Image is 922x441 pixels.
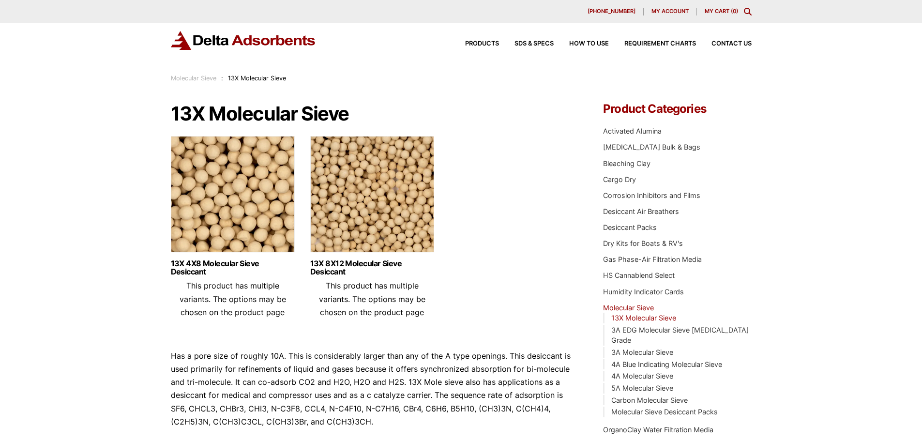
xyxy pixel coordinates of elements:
span: 0 [733,8,736,15]
span: 13X Molecular Sieve [228,75,286,82]
a: 5A Molecular Sieve [611,384,673,392]
a: Activated Alumina [603,127,662,135]
span: Requirement Charts [624,41,696,47]
span: SDS & SPECS [514,41,554,47]
a: Carbon Molecular Sieve [611,396,688,404]
a: 13X Molecular Sieve [611,314,676,322]
a: 4A Blue Indicating Molecular Sieve [611,360,722,368]
a: Contact Us [696,41,752,47]
h4: Product Categories [603,103,751,115]
a: Desiccant Air Breathers [603,207,679,215]
a: Molecular Sieve [171,75,216,82]
a: SDS & SPECS [499,41,554,47]
a: 3A EDG Molecular Sieve [MEDICAL_DATA] Grade [611,326,749,345]
a: Desiccant Packs [603,223,657,231]
span: Contact Us [711,41,752,47]
h1: 13X Molecular Sieve [171,103,574,124]
a: HS Cannablend Select [603,271,675,279]
span: My account [651,9,689,14]
a: 4A Molecular Sieve [611,372,673,380]
a: Gas Phase-Air Filtration Media [603,255,702,263]
span: This product has multiple variants. The options may be chosen on the product page [180,281,286,317]
a: [PHONE_NUMBER] [580,8,644,15]
a: 13X 4X8 Molecular Sieve Desiccant [171,259,295,276]
span: This product has multiple variants. The options may be chosen on the product page [319,281,425,317]
a: OrganoClay Water Filtration Media [603,426,713,434]
span: [PHONE_NUMBER] [588,9,635,14]
a: My Cart (0) [705,8,738,15]
a: Products [450,41,499,47]
a: Cargo Dry [603,175,636,183]
a: Dry Kits for Boats & RV's [603,239,683,247]
a: Bleaching Clay [603,159,650,167]
span: : [221,75,223,82]
span: How to Use [569,41,609,47]
a: Humidity Indicator Cards [603,288,684,296]
p: Has a pore size of roughly 10A. This is considerably larger than any of the A type openings. This... [171,350,574,428]
div: Toggle Modal Content [744,8,752,15]
a: Requirement Charts [609,41,696,47]
a: Molecular Sieve [603,304,654,312]
a: Molecular Sieve Desiccant Packs [611,408,718,416]
a: My account [644,8,697,15]
a: 3A Molecular Sieve [611,348,673,356]
a: [MEDICAL_DATA] Bulk & Bags [603,143,700,151]
a: 13X 8X12 Molecular Sieve Desiccant [310,259,434,276]
img: Delta Adsorbents [171,31,316,50]
a: Corrosion Inhibitors and Films [603,191,700,199]
span: Products [465,41,499,47]
a: How to Use [554,41,609,47]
